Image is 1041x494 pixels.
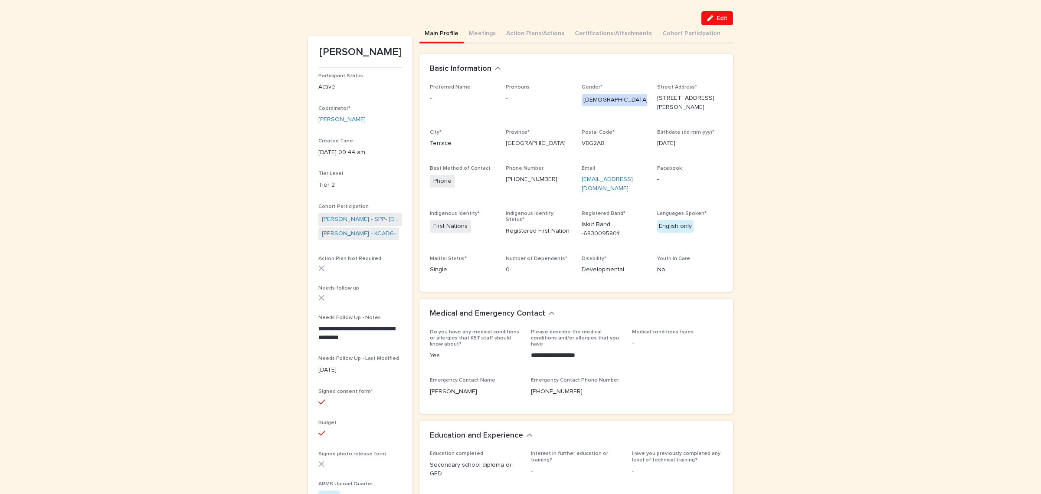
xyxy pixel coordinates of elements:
[430,378,495,383] span: Emergency Contact Name
[506,211,555,222] span: Indigenous Identity: Status*
[430,139,495,148] p: Terrace
[318,115,366,124] a: [PERSON_NAME]
[582,85,602,90] span: Gender*
[582,130,615,135] span: Postal Code*
[318,73,363,79] span: Participant Status
[430,387,520,396] p: [PERSON_NAME]
[318,315,381,320] span: Needs Follow Up - Notes
[506,139,571,148] p: [GEOGRAPHIC_DATA]
[506,166,543,171] span: Phone Number
[430,451,483,456] span: Education completed
[322,229,396,238] a: [PERSON_NAME] - KCAD6-
[318,366,402,375] p: [DATE]
[657,25,726,43] button: Cohort Participation
[657,85,697,90] span: Street Address*
[506,94,571,103] p: -
[582,265,647,274] p: Developmental
[430,309,555,319] button: Medical and Emergency Contact
[657,166,682,171] span: Facebook
[582,139,647,148] p: V8G2A8
[632,339,723,348] p: -
[430,431,523,441] h2: Education and Experience
[582,176,633,191] a: [EMAIL_ADDRESS][DOMAIN_NAME]
[318,286,359,291] span: Needs follow up
[430,211,480,216] span: Indigenous Identity*
[506,176,557,182] a: [PHONE_NUMBER]
[506,227,571,236] p: Registered First Nation
[464,25,501,43] button: Meetings
[430,94,495,103] p: -
[657,220,694,233] div: English only
[430,64,501,74] button: Basic Information
[430,64,491,74] h2: Basic Information
[318,171,343,176] span: Tier Level
[717,15,727,21] span: Edit
[318,138,353,144] span: Created Time
[430,461,520,479] p: Secondary school diploma or GED
[531,378,619,383] span: Emergency Contact Phone Number
[506,130,530,135] span: Province*
[657,139,723,148] p: [DATE]
[318,451,386,457] span: Signed photo release form
[318,148,402,157] p: [DATE] 09:44 am
[582,256,606,261] span: Disability*
[657,130,714,135] span: Birthdate (dd-mm-yyy)*
[582,211,625,216] span: Registered Band*
[570,25,657,43] button: Certifications/Attachments
[318,106,350,111] span: Coordinator*
[582,94,650,106] div: [DEMOGRAPHIC_DATA]
[318,481,373,487] span: ARMS Upload Quarter
[430,265,495,274] p: Single
[430,431,533,441] button: Education and Experience
[318,420,337,425] span: Budget
[531,451,608,462] span: Interest in further education or training?
[318,46,402,59] p: [PERSON_NAME]
[531,389,583,395] a: [PHONE_NUMBER]
[531,329,619,347] span: Please describe the medical conditions and/or allergies that you have
[657,265,723,274] p: No
[430,175,455,188] span: Phone
[322,215,399,224] a: [PERSON_NAME] - SPP- [DATE]
[632,329,694,335] span: Medical conditions types
[657,211,707,216] span: Languages Spoken*
[430,309,545,319] h2: Medical and Emergency Contact
[318,256,381,261] span: Action Plan Not Required
[506,256,567,261] span: Number of Dependents*
[318,204,369,209] span: Cohort Participation
[632,467,723,476] p: -
[657,94,723,112] p: [STREET_ADDRESS][PERSON_NAME]
[318,181,402,190] p: Tier 2
[531,467,622,476] p: -
[506,265,571,274] p: 0
[701,11,733,25] button: Edit
[430,351,520,360] p: Yes
[430,256,467,261] span: Marital Status*
[430,220,471,233] span: First Nations
[419,25,464,43] button: Main Profile
[501,25,570,43] button: Action Plans/Actions
[632,451,720,462] span: Have you previously completed any level of technical training?
[582,166,595,171] span: Email
[506,85,530,90] span: Pronouns
[430,166,491,171] span: Best Method of Contact
[657,175,723,184] p: -
[318,356,399,361] span: Needs Follow Up - Last Modified
[430,85,471,90] span: Preferred Name
[430,329,519,347] span: Do you have any medical conditions or allergies that K5T staff should know about?
[430,130,442,135] span: City*
[657,256,690,261] span: Youth in Care
[582,220,647,238] p: Iskut Band -6830095801
[318,389,373,394] span: Signed consent form*
[318,82,402,92] p: Active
